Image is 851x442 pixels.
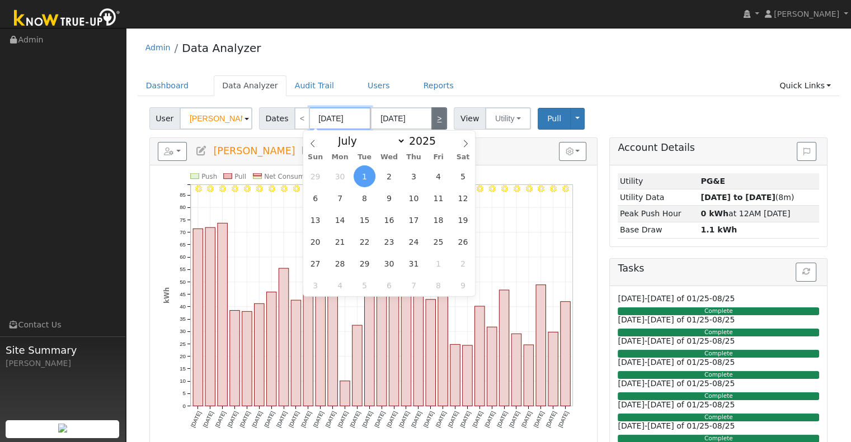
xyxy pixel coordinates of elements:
[6,343,120,358] span: Site Summary
[316,205,326,406] rect: onclick=""
[293,186,299,192] i: 7/09 - Clear
[218,224,228,406] rect: onclick=""
[280,186,287,192] i: 7/08 - Clear
[538,108,571,130] button: Pull
[354,187,375,209] span: July 8, 2025
[180,205,186,211] text: 80
[180,329,186,335] text: 30
[336,410,349,428] text: [DATE]
[402,154,426,161] span: Thu
[251,410,264,428] text: [DATE]
[180,192,186,198] text: 85
[354,165,375,187] span: July 1, 2025
[303,154,328,161] span: Sun
[286,75,342,96] a: Audit Trail
[205,227,215,406] rect: onclick=""
[219,186,226,192] i: 7/03 - Clear
[182,391,185,397] text: 5
[303,286,313,406] rect: onclick=""
[618,400,819,410] h6: [DATE]-[DATE] of 01/25-08/25
[354,253,375,274] span: July 29, 2025
[477,186,483,192] i: 7/24 - Clear
[398,410,411,428] text: [DATE]
[145,43,171,52] a: Admin
[452,253,474,274] span: August 2, 2025
[520,410,533,428] text: [DATE]
[377,154,402,161] span: Wed
[413,268,424,406] rect: onclick=""
[547,114,561,123] span: Pull
[340,381,350,406] rect: onclick=""
[403,209,425,231] span: July 17, 2025
[180,241,186,248] text: 65
[329,165,351,187] span: June 30, 2025
[6,358,120,369] div: [PERSON_NAME]
[700,193,775,202] strong: [DATE] to [DATE]
[406,135,446,147] input: Year
[8,6,126,31] img: Know True-Up
[434,410,447,428] text: [DATE]
[279,268,289,406] rect: onclick=""
[354,209,375,231] span: July 15, 2025
[294,107,310,130] a: <
[361,410,374,428] text: [DATE]
[459,410,472,428] text: [DATE]
[483,410,496,428] text: [DATE]
[180,378,186,384] text: 10
[304,165,326,187] span: June 29, 2025
[213,145,295,156] span: [PERSON_NAME]
[487,327,497,406] rect: onclick=""
[700,209,728,218] strong: 0 kWh
[471,410,484,428] text: [DATE]
[454,107,486,130] span: View
[538,186,544,192] i: 7/29 - Clear
[378,231,400,253] span: July 23, 2025
[452,187,474,209] span: July 12, 2025
[403,231,425,253] span: July 24, 2025
[700,225,737,234] strong: 1.1 kWh
[328,290,338,406] rect: onclick=""
[229,311,239,406] rect: onclick=""
[214,75,286,96] a: Data Analyzer
[508,410,521,428] text: [DATE]
[264,173,359,180] text: Net Consumption 1,399 kWh
[446,410,459,428] text: [DATE]
[328,154,352,161] span: Mon
[207,186,214,192] i: 7/02 - Clear
[524,345,534,406] rect: onclick=""
[378,274,400,296] span: August 6, 2025
[378,253,400,274] span: July 30, 2025
[182,41,261,55] a: Data Analyzer
[450,154,475,161] span: Sat
[378,209,400,231] span: July 16, 2025
[349,410,361,428] text: [DATE]
[618,379,819,388] h6: [DATE]-[DATE] of 01/25-08/25
[359,75,398,96] a: Users
[385,410,398,428] text: [DATE]
[304,253,326,274] span: July 27, 2025
[138,75,198,96] a: Dashboard
[796,263,816,282] button: Refresh
[238,410,251,428] text: [DATE]
[195,145,208,156] a: Edit User (36093)
[254,304,264,406] rect: onclick=""
[427,187,449,209] span: July 11, 2025
[389,287,399,406] rect: onclick=""
[180,267,186,273] text: 55
[304,231,326,253] span: July 20, 2025
[427,231,449,253] span: July 25, 2025
[180,353,186,359] text: 20
[427,253,449,274] span: August 1, 2025
[266,292,276,406] rect: onclick=""
[618,329,819,336] div: Complete
[438,296,448,406] rect: onclick=""
[162,287,170,303] text: kWh
[618,189,699,206] td: Utility Data
[544,410,557,428] text: [DATE]
[352,325,362,406] rect: onclick=""
[304,274,326,296] span: August 3, 2025
[304,187,326,209] span: July 6, 2025
[259,107,295,130] span: Dates
[329,209,351,231] span: July 14, 2025
[452,165,474,187] span: July 5, 2025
